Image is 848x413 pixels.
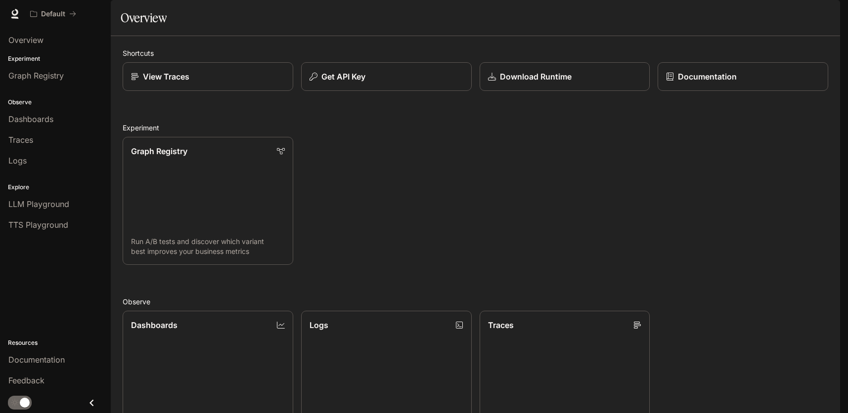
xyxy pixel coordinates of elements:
[321,71,365,83] p: Get API Key
[123,137,293,265] a: Graph RegistryRun A/B tests and discover which variant best improves your business metrics
[500,71,572,83] p: Download Runtime
[41,10,65,18] p: Default
[131,145,187,157] p: Graph Registry
[658,62,828,91] a: Documentation
[131,319,178,331] p: Dashboards
[143,71,189,83] p: View Traces
[123,48,828,58] h2: Shortcuts
[131,237,285,256] p: Run A/B tests and discover which variant best improves your business metrics
[123,62,293,91] a: View Traces
[123,296,828,307] h2: Observe
[310,319,328,331] p: Logs
[123,123,828,133] h2: Experiment
[480,62,650,91] a: Download Runtime
[26,4,81,24] button: All workspaces
[121,8,167,28] h1: Overview
[301,62,472,91] button: Get API Key
[678,71,737,83] p: Documentation
[488,319,514,331] p: Traces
